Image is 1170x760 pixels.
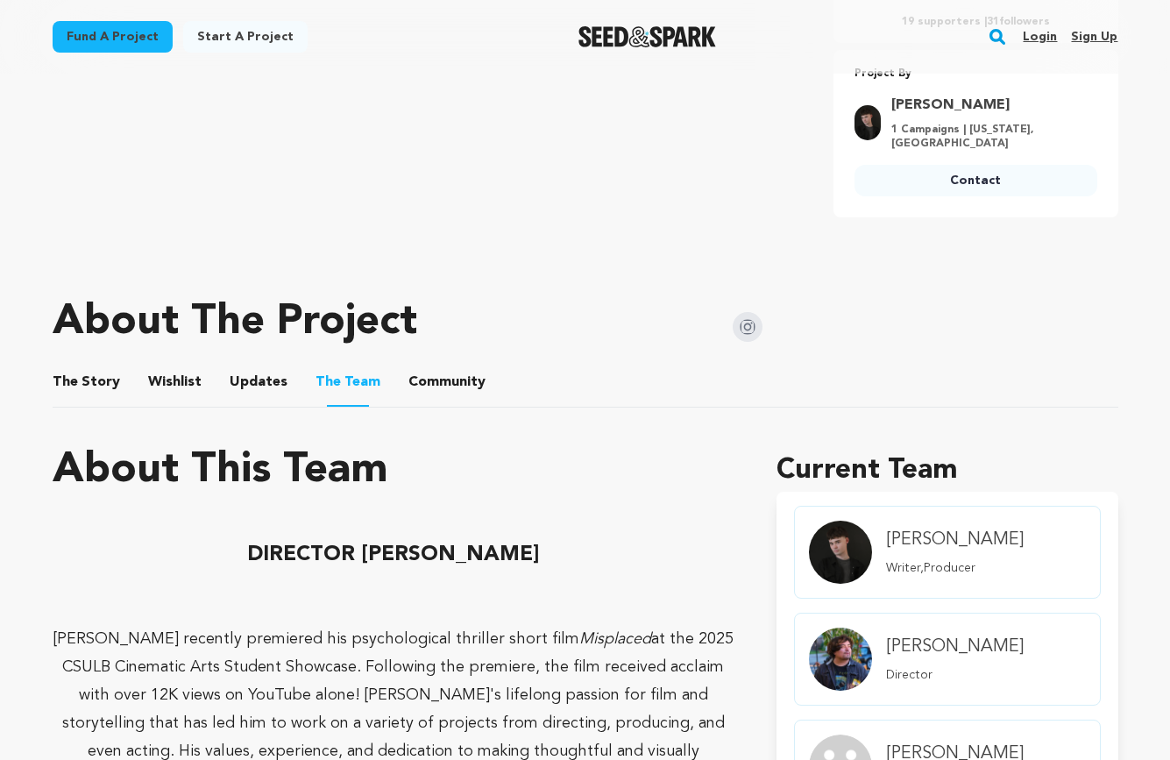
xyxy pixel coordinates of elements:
[183,21,308,53] a: Start a project
[230,372,287,393] span: Updates
[579,631,651,647] em: Misplaced
[1071,23,1117,51] a: Sign up
[578,26,716,47] img: Seed&Spark Logo Dark Mode
[53,450,388,492] h1: About This Team
[854,165,1097,196] a: Contact
[794,613,1100,706] a: member.name Profile
[886,528,1024,552] h4: [PERSON_NAME]
[53,631,579,647] span: [PERSON_NAME] recently premiered his psychological thriller short film
[53,21,173,53] a: Fund a project
[316,372,380,393] span: Team
[886,666,1024,684] p: Director
[886,635,1024,659] h4: [PERSON_NAME]
[53,372,120,393] span: Story
[854,64,1097,84] p: Project By
[733,312,762,342] img: Seed&Spark Instagram Icon
[53,372,78,393] span: The
[886,559,1024,577] p: Writer,Producer
[809,521,872,584] img: Team Image
[854,105,881,140] img: e4d5c9ffd1a33150.png
[1023,23,1057,51] a: Login
[891,123,1087,151] p: 1 Campaigns | [US_STATE], [GEOGRAPHIC_DATA]
[809,628,872,691] img: Team Image
[148,372,202,393] span: Wishlist
[578,26,716,47] a: Seed&Spark Homepage
[794,506,1100,599] a: member.name Profile
[316,372,341,393] span: The
[53,541,735,569] h2: DIRECTOR [PERSON_NAME]
[408,372,486,393] span: Community
[53,302,417,344] h1: About The Project
[891,95,1087,116] a: Goto Jayson Hanmer profile
[776,450,1117,492] h1: Current Team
